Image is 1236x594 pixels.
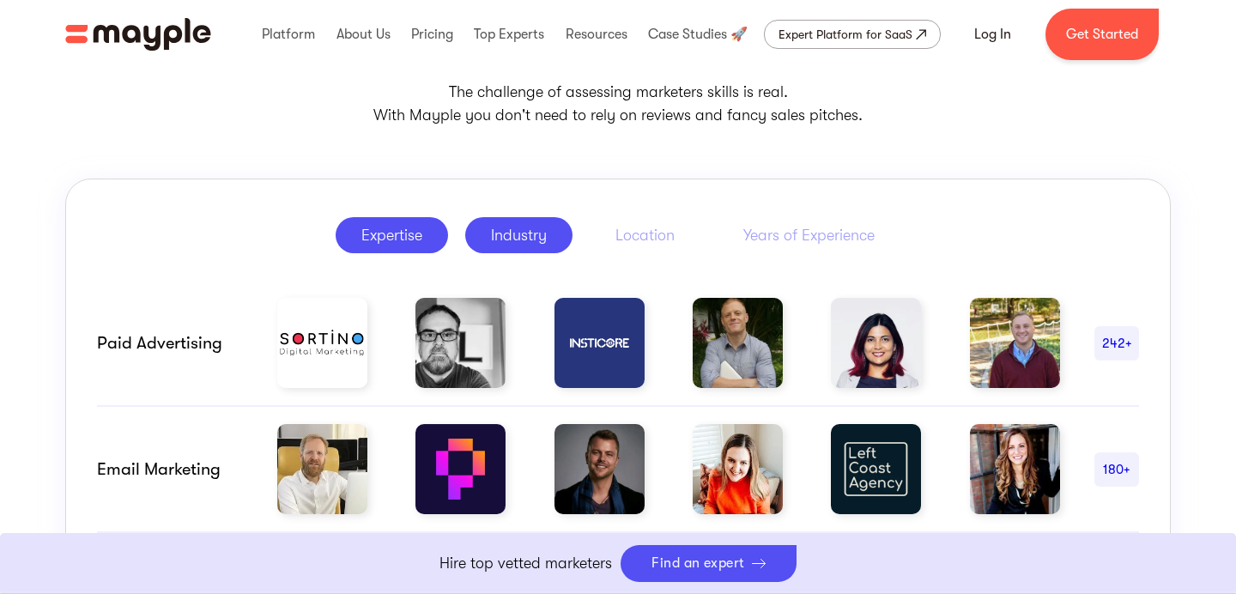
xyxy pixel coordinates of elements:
div: 180+ [1094,459,1139,480]
div: Expertise [361,225,422,245]
div: Platform [257,7,319,62]
div: Top Experts [470,7,548,62]
div: About Us [332,7,395,62]
img: Mayple logo [65,18,211,51]
div: Resources [561,7,632,62]
a: Expert Platform for SaaS [764,20,941,49]
div: Industry [491,225,547,245]
p: The challenge of assessing marketers skills is real. With Mayple you don't need to rely on review... [65,81,1171,127]
div: email marketing [97,459,243,480]
div: Pricing [407,7,457,62]
div: Paid advertising [97,333,243,354]
div: 242+ [1094,333,1139,354]
a: home [65,18,211,51]
div: Years of Experience [743,225,875,245]
a: Get Started [1045,9,1159,60]
div: Expert Platform for SaaS [779,24,912,45]
div: Location [615,225,675,245]
a: Log In [954,14,1032,55]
